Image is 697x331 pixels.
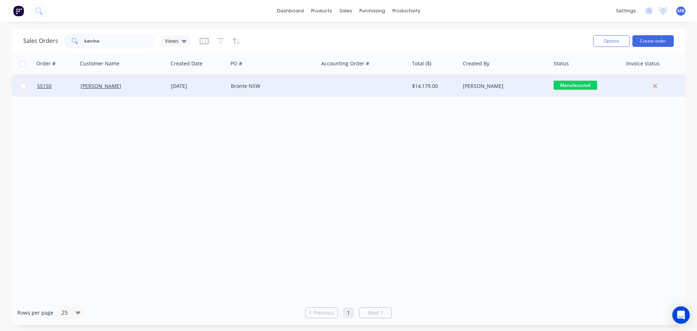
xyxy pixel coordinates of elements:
[231,82,311,90] div: Bronte NSW
[554,60,569,67] div: Status
[84,34,155,48] input: Search...
[463,82,543,90] div: [PERSON_NAME]
[313,309,334,316] span: Previous
[80,60,119,67] div: Customer Name
[81,82,121,89] a: [PERSON_NAME]
[412,60,431,67] div: Total ($)
[273,5,307,16] a: dashboard
[356,5,389,16] div: purchasing
[368,309,379,316] span: Next
[343,307,354,318] a: Page 1 is your current page
[13,5,24,16] img: Factory
[359,309,391,316] a: Next page
[231,60,242,67] div: PO #
[171,60,203,67] div: Created Date
[17,309,53,316] span: Rows per page
[37,75,81,97] a: 55150
[389,5,424,16] div: productivity
[412,82,455,90] div: $14,179.00
[321,60,369,67] div: Accounting Order #
[672,306,690,324] div: Open Intercom Messenger
[171,82,225,90] div: [DATE]
[302,307,395,318] ul: Pagination
[677,8,684,14] span: MB
[463,60,489,67] div: Created By
[336,5,356,16] div: sales
[307,5,336,16] div: products
[36,60,56,67] div: Order #
[37,82,52,90] span: 55150
[593,35,629,47] button: Options
[626,60,660,67] div: Invoice status
[23,37,58,44] h1: Sales Orders
[632,35,674,47] button: Create order
[165,37,179,45] span: Views
[554,81,597,90] span: Manufactured
[612,5,640,16] div: settings
[306,309,338,316] a: Previous page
